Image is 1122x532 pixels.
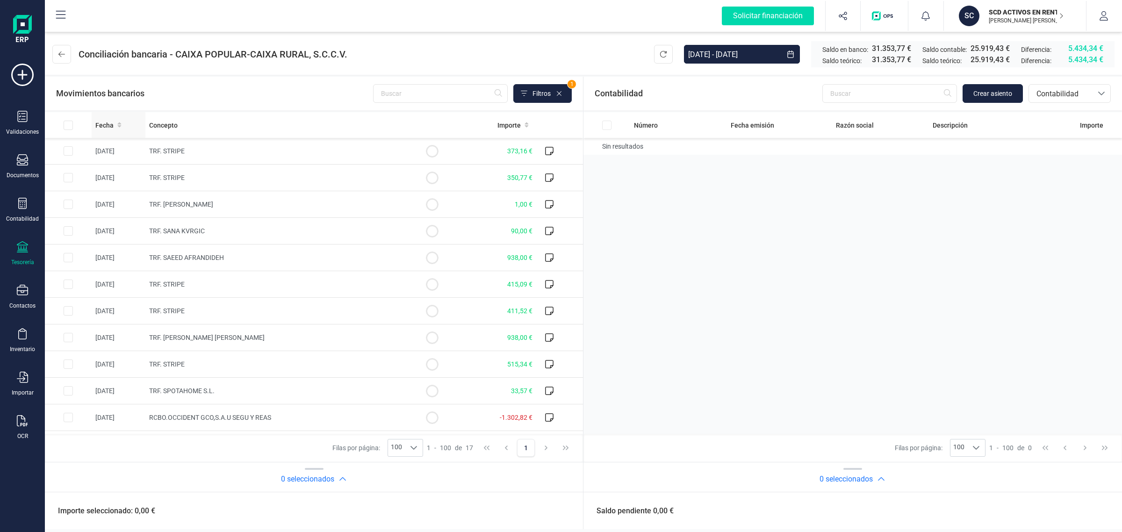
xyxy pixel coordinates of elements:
[427,443,473,453] div: -
[427,443,431,453] span: 1
[595,87,643,100] span: Contabilidad
[781,45,800,64] button: Choose Date
[149,227,205,235] span: TRF. SANA KVRGIC
[92,351,145,378] td: [DATE]
[149,201,213,208] span: TRF. [PERSON_NAME]
[1036,439,1054,457] button: First Page
[13,15,32,45] img: Logo Finanedi
[959,6,979,26] div: SC
[507,174,532,181] span: 350,77 €
[872,43,911,54] span: 31.353,77 €
[507,254,532,261] span: 938,00 €
[79,48,347,61] span: Conciliación bancaria - CAIXA POPULAR-CAIXA RURAL, S.C.C.V.
[950,439,967,456] span: 100
[149,147,185,155] span: TRF. STRIPE
[515,201,532,208] span: 1,00 €
[989,17,1064,24] p: [PERSON_NAME] [PERSON_NAME]
[149,121,178,130] span: Concepto
[149,334,265,341] span: TRF. [PERSON_NAME] [PERSON_NAME]
[455,443,462,453] span: de
[822,45,868,54] span: Saldo en banco:
[989,7,1064,17] p: SCD ACTIVOS EN RENTABILIDAD SL
[497,121,521,130] span: Importe
[440,443,451,453] span: 100
[149,360,185,368] span: TRF. STRIPE
[149,307,185,315] span: TRF. STRIPE
[12,389,34,396] div: Importar
[149,387,215,395] span: TRF. SPOTAHOME S.L.
[64,280,73,289] div: Row Selected b15c6a13-b932-4162-ad84-3c29e07beb4f
[1002,443,1014,453] span: 100
[955,1,1075,31] button: SCSCD ACTIVOS EN RENTABILIDAD SL[PERSON_NAME] [PERSON_NAME]
[64,226,73,236] div: Row Selected 5fe19115-805d-4f32-8370-27879d1ad666
[92,244,145,271] td: [DATE]
[872,54,911,65] span: 31.353,77 €
[532,89,551,98] span: Filtros
[1017,443,1024,453] span: de
[9,302,36,309] div: Contactos
[92,324,145,351] td: [DATE]
[513,84,572,103] button: Filtros
[64,200,73,209] div: Row Selected 457cf75d-67a4-430b-be4b-22617cd3678b
[507,360,532,368] span: 515,34 €
[149,174,185,181] span: TRF. STRIPE
[500,414,532,421] span: -1.302,82 €
[583,138,1122,155] td: Sin resultados
[922,56,962,65] span: Saldo teórico:
[822,56,862,65] span: Saldo teórico:
[1021,56,1051,65] span: Diferencia:
[895,439,985,457] div: Filas por página:
[507,334,532,341] span: 938,00 €
[92,271,145,298] td: [DATE]
[497,439,515,457] button: Previous Page
[963,84,1023,103] button: Crear asiento
[1056,439,1074,457] button: Previous Page
[6,128,39,136] div: Validaciones
[973,89,1012,98] span: Crear asiento
[92,298,145,324] td: [DATE]
[989,443,993,453] span: 1
[64,173,73,182] div: Row Selected 1c532975-1613-48b3-ab1d-0a4a27d2432d
[92,165,145,191] td: [DATE]
[281,474,334,485] h2: 0 seleccionados
[872,11,897,21] img: Logo de OPS
[47,505,155,517] span: Importe seleccionado: 0,00 €
[95,121,114,130] span: Fecha
[64,306,73,316] div: Row Selected d22eb183-4880-4b06-b0c7-4977f5e82d33
[92,378,145,404] td: [DATE]
[17,432,28,440] div: OCR
[507,280,532,288] span: 415,09 €
[64,121,73,130] div: All items unselected
[722,7,814,25] div: Solicitar financiación
[517,439,535,457] button: Page 1
[64,333,73,342] div: Row Selected 2a94e1a5-89ec-4553-9042-4b517c12e955
[92,138,145,165] td: [DATE]
[56,87,144,100] span: Movimientos bancarios
[866,1,902,31] button: Logo de OPS
[507,147,532,155] span: 373,16 €
[989,443,1032,453] div: -
[507,307,532,315] span: 411,52 €
[332,439,423,457] div: Filas por página:
[478,439,496,457] button: First Page
[634,121,658,130] span: Número
[92,218,145,244] td: [DATE]
[92,404,145,431] td: [DATE]
[1080,121,1103,130] span: Importe
[511,227,532,235] span: 90,00 €
[64,413,73,422] div: Row Selected bef811d3-e336-46d7-8222-799acdc33714
[933,121,968,130] span: Descripción
[820,474,873,485] h2: 0 seleccionados
[10,345,35,353] div: Inventario
[64,359,73,369] div: Row Selected 7517b6c0-2405-45d0-941a-5604eda4db83
[7,172,39,179] div: Documentos
[711,1,825,31] button: Solicitar financiación
[568,80,576,88] span: 1
[1096,439,1114,457] button: Last Page
[971,54,1010,65] span: 25.919,43 €
[1068,43,1103,54] span: 5.434,34 €
[64,253,73,262] div: Row Selected f19df74a-017b-40d3-9e5d-2abf9659c884
[466,443,473,453] span: 17
[1076,439,1094,457] button: Next Page
[64,386,73,395] div: Row Selected d5bf27b7-620a-43de-af7b-60962cb7fe9f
